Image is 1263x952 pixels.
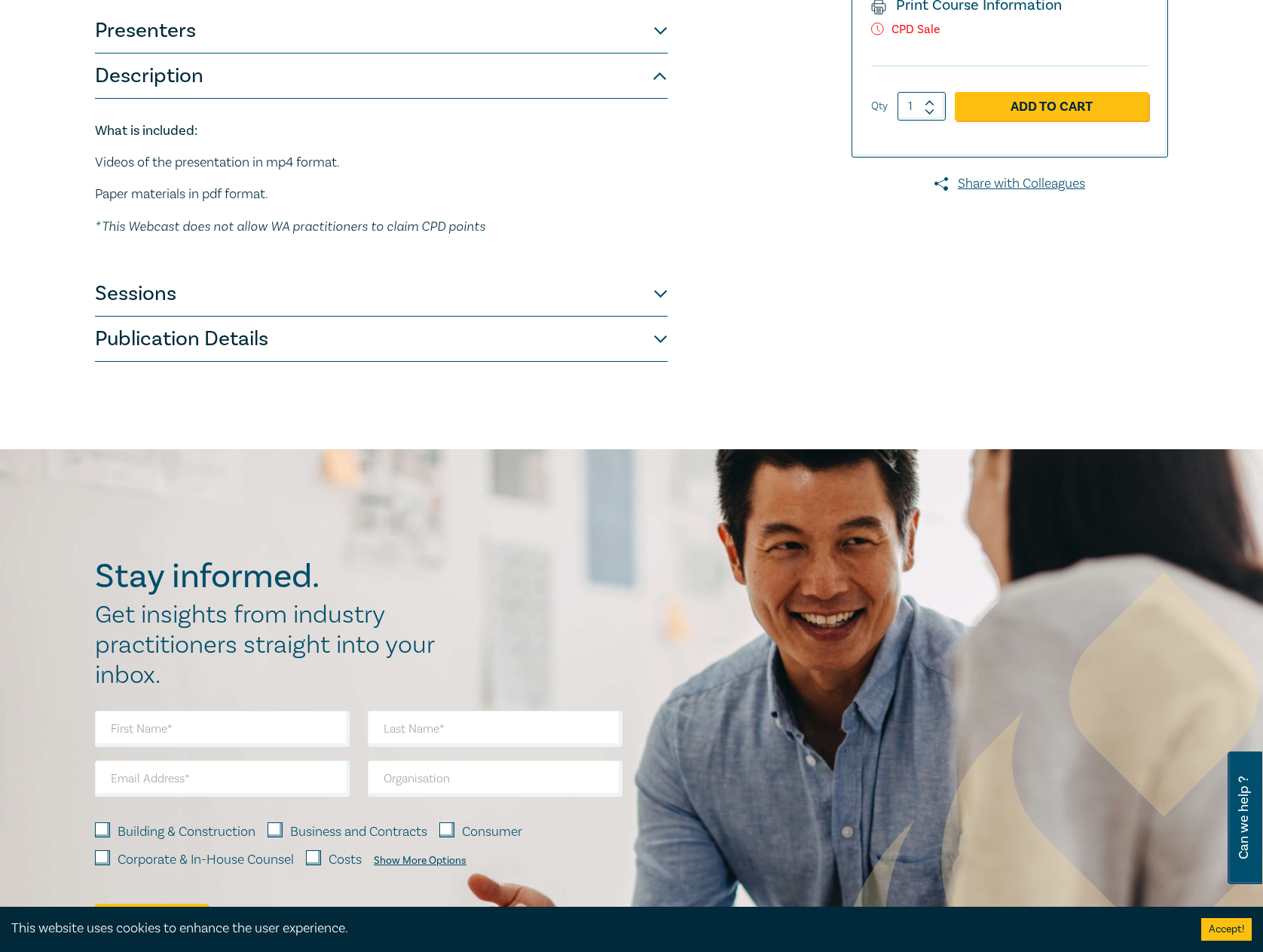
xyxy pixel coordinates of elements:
h2: Stay informed. [95,557,451,596]
div: Show More Options [374,855,466,867]
input: Organisation [368,761,622,797]
input: Email Address* [95,761,350,797]
input: Last Name* [368,711,622,747]
button: Submit [95,904,208,932]
label: Corporate & In-House Counsel [118,850,294,870]
button: Publication Details [95,317,668,362]
h2: Get insights from industry practitioners straight into your inbox. [95,600,451,690]
button: Sessions [95,271,668,317]
label: Building & Construction [118,822,255,842]
input: 1 [898,92,946,121]
label: Costs [329,850,362,870]
input: First Name* [95,711,350,747]
button: Presenters [95,8,668,54]
p: Paper materials in pdf format. [95,185,668,204]
a: Add to Cart [955,92,1148,121]
strong: What is included: [95,122,197,139]
label: Business and Contracts [290,822,427,842]
p: Videos of the presentation in mp4 format. [95,153,668,173]
div: This website uses cookies to enhance the user experience. [11,919,1179,938]
label: Consumer [462,822,522,842]
button: Accept cookies [1201,918,1252,941]
span: Can we help ? [1237,761,1251,875]
label: Qty [871,98,888,115]
button: Description [95,54,668,99]
em: * This Webcast does not allow WA practitioners to claim CPD points [95,218,485,234]
a: Share with Colleagues [852,174,1168,194]
p: CPD Sale [871,23,1148,37]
